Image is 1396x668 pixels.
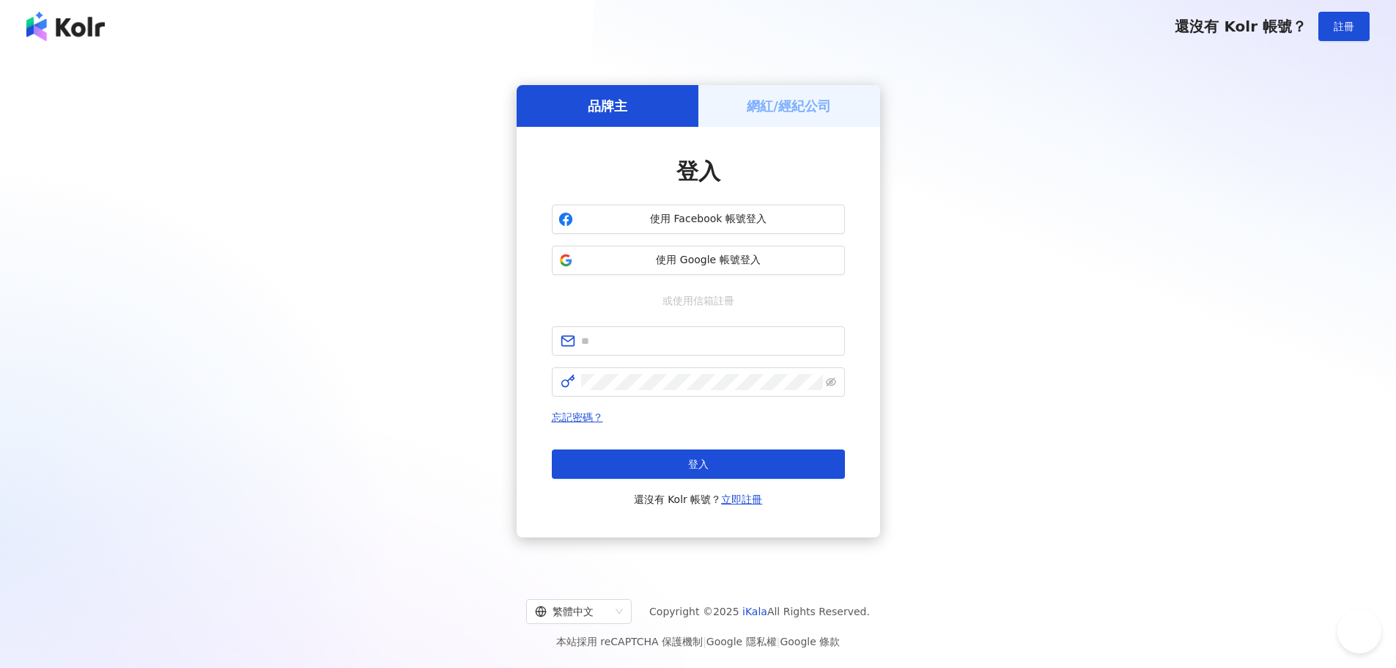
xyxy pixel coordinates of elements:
[535,600,610,623] div: 繁體中文
[579,253,838,268] span: 使用 Google 帳號登入
[777,636,780,647] span: |
[1334,21,1354,32] span: 註冊
[780,636,840,647] a: Google 條款
[634,491,763,508] span: 還沒有 Kolr 帳號？
[552,411,603,423] a: 忘記密碼？
[826,377,836,387] span: eye-invisible
[588,97,627,115] h5: 品牌主
[688,458,709,470] span: 登入
[742,606,767,617] a: iKala
[1175,18,1307,35] span: 還沒有 Kolr 帳號？
[649,603,870,620] span: Copyright © 2025 All Rights Reserved.
[556,633,840,650] span: 本站採用 reCAPTCHA 保護機制
[26,12,105,41] img: logo
[747,97,831,115] h5: 網紅/經紀公司
[579,212,838,227] span: 使用 Facebook 帳號登入
[552,246,845,275] button: 使用 Google 帳號登入
[552,449,845,479] button: 登入
[676,158,720,184] span: 登入
[721,493,762,505] a: 立即註冊
[706,636,777,647] a: Google 隱私權
[1318,12,1370,41] button: 註冊
[703,636,706,647] span: |
[552,205,845,234] button: 使用 Facebook 帳號登入
[652,293,745,309] span: 或使用信箱註冊
[1337,609,1381,653] iframe: Help Scout Beacon - Open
